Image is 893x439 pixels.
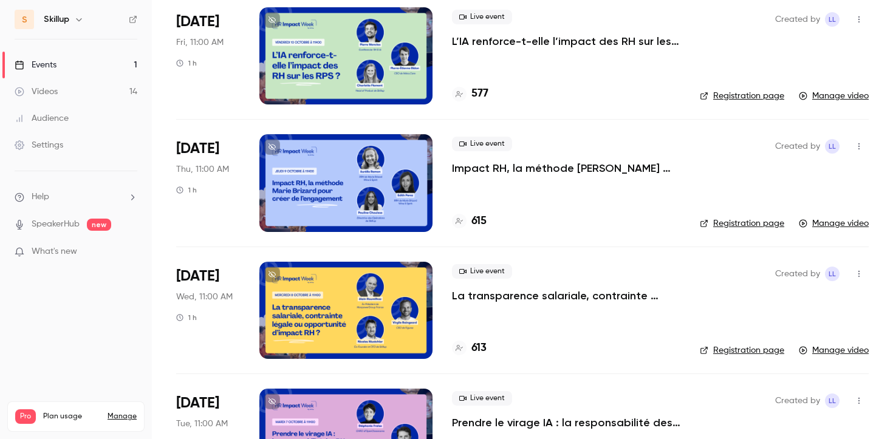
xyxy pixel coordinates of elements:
a: SpeakerHub [32,218,80,231]
h4: 615 [471,213,487,230]
h4: 613 [471,340,487,356]
span: [DATE] [176,393,219,413]
span: Fri, 11:00 AM [176,36,224,49]
a: Prendre le virage IA : la responsabilité des RH dans la transformation de l'entreprise [452,415,680,430]
div: Audience [15,112,69,124]
a: Manage [108,412,137,421]
div: Events [15,59,56,71]
span: Plan usage [43,412,100,421]
iframe: Noticeable Trigger [123,247,137,257]
span: Louise Le Guillou [825,139,840,154]
span: LL [829,12,836,27]
a: 615 [452,213,487,230]
div: 1 h [176,313,197,322]
h6: Skillup [44,13,69,26]
li: help-dropdown-opener [15,191,137,203]
a: 577 [452,86,488,102]
span: What's new [32,245,77,258]
div: 1 h [176,185,197,195]
span: LL [829,393,836,408]
a: Registration page [700,344,784,356]
span: Live event [452,137,512,151]
a: Manage video [799,90,869,102]
span: [DATE] [176,139,219,158]
span: Louise Le Guillou [825,12,840,27]
span: LL [829,139,836,154]
a: Registration page [700,217,784,230]
span: Live event [452,10,512,24]
span: new [87,219,111,231]
a: Impact RH, la méthode [PERSON_NAME] pour créer de l’engagement [452,161,680,175]
a: L’IA renforce-t-elle l’impact des RH sur les RPS ? [452,34,680,49]
span: Tue, 11:00 AM [176,418,228,430]
span: Thu, 11:00 AM [176,163,229,175]
h4: 577 [471,86,488,102]
span: Live event [452,264,512,279]
a: Manage video [799,344,869,356]
span: Created by [775,267,820,281]
a: Registration page [700,90,784,102]
div: Oct 10 Fri, 11:00 AM (Europe/Paris) [176,7,240,104]
span: Wed, 11:00 AM [176,291,233,303]
span: [DATE] [176,267,219,286]
div: 1 h [176,58,197,68]
span: [DATE] [176,12,219,32]
div: Oct 9 Thu, 11:00 AM (Europe/Paris) [176,134,240,231]
span: Created by [775,393,820,408]
span: Louise Le Guillou [825,393,840,408]
span: Live event [452,391,512,406]
span: Created by [775,139,820,154]
div: Videos [15,86,58,98]
span: Created by [775,12,820,27]
span: Help [32,191,49,203]
a: 613 [452,340,487,356]
a: La transparence salariale, contrainte légale ou opportunité d’impact RH ? [452,288,680,303]
a: Manage video [799,217,869,230]
span: Louise Le Guillou [825,267,840,281]
span: Pro [15,409,36,424]
div: Oct 8 Wed, 11:00 AM (Europe/Paris) [176,262,240,359]
span: LL [829,267,836,281]
div: Settings [15,139,63,151]
span: S [22,13,27,26]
